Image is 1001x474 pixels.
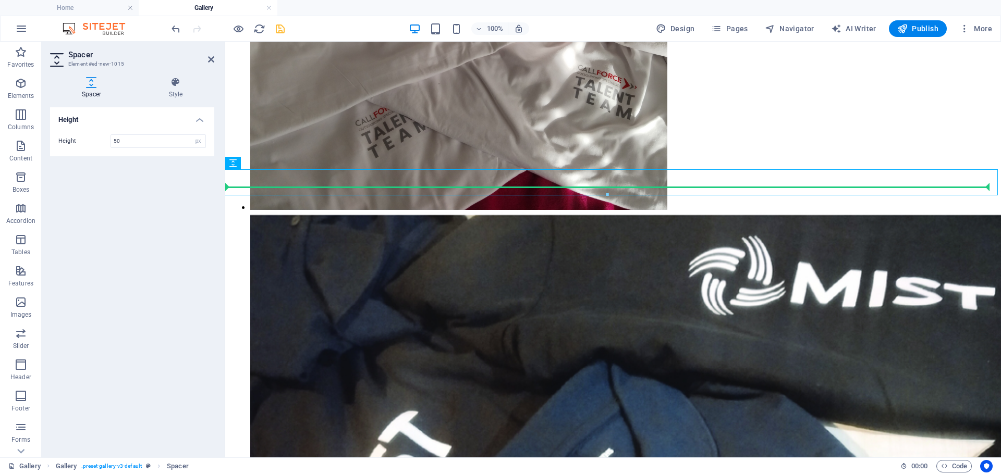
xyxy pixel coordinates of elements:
h4: Height [50,107,214,126]
span: Click to select. Double-click to edit [167,460,189,472]
i: Save (Ctrl+S) [274,23,286,35]
h2: Spacer [68,50,214,59]
p: Accordion [6,217,35,225]
i: This element is a customizable preset [146,463,151,469]
button: Navigator [761,20,819,37]
span: AI Writer [831,23,876,34]
p: Tables [11,248,30,256]
span: : [919,462,920,470]
span: Navigator [765,23,814,34]
i: Undo: Add element (Ctrl+Z) [170,23,182,35]
button: reload [253,22,265,35]
button: Pages [707,20,752,37]
i: Reload page [253,23,265,35]
p: Footer [11,404,30,413]
button: Design [652,20,699,37]
span: More [959,23,992,34]
h3: Element #ed-new-1015 [68,59,193,69]
button: Publish [889,20,947,37]
i: On resize automatically adjust zoom level to fit chosen device. [514,24,523,33]
div: Design (Ctrl+Alt+Y) [652,20,699,37]
a: Click to cancel selection. Double-click to open Pages [8,460,41,472]
label: Height [58,138,111,144]
button: Code [936,460,972,472]
button: AI Writer [827,20,881,37]
p: Content [9,154,32,163]
span: . preset-gallery-v3-default [81,460,142,472]
p: Images [10,310,32,319]
nav: breadcrumb [56,460,189,472]
img: Editor Logo [60,22,138,35]
h4: Style [137,77,214,99]
button: 100% [471,22,508,35]
button: More [955,20,996,37]
span: Click to select. Double-click to edit [56,460,77,472]
p: Elements [8,92,34,100]
h6: Session time [900,460,928,472]
span: Pages [711,23,748,34]
p: Boxes [13,185,30,194]
button: Usercentrics [980,460,993,472]
button: save [274,22,286,35]
button: undo [169,22,182,35]
span: Publish [897,23,938,34]
p: Slider [13,342,29,350]
p: Favorites [7,60,34,69]
span: 00 00 [911,460,927,472]
p: Columns [8,123,34,131]
span: Code [941,460,967,472]
h6: 100% [487,22,504,35]
p: Forms [11,435,30,444]
button: Click here to leave preview mode and continue editing [232,22,245,35]
h4: Spacer [50,77,137,99]
span: Design [656,23,695,34]
p: Features [8,279,33,288]
h4: Gallery [139,2,277,14]
p: Header [10,373,31,381]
